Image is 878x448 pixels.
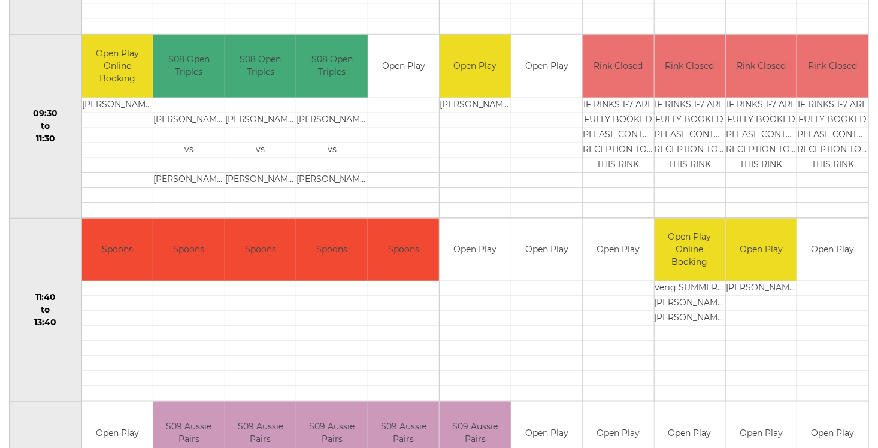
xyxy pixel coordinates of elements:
[797,35,868,98] td: Rink Closed
[583,143,653,158] td: RECEPTION TO BOOK
[797,113,868,128] td: FULLY BOOKED
[726,143,797,158] td: RECEPTION TO BOOK
[225,113,296,128] td: [PERSON_NAME]
[583,35,653,98] td: Rink Closed
[797,98,868,113] td: IF RINKS 1-7 ARE
[153,35,224,98] td: S08 Open Triples
[440,98,510,113] td: [PERSON_NAME]
[82,219,153,281] td: Spoons
[583,158,653,172] td: THIS RINK
[797,128,868,143] td: PLEASE CONTACT
[440,219,510,281] td: Open Play
[225,143,296,158] td: vs
[82,35,153,98] td: Open Play Online Booking
[583,113,653,128] td: FULLY BOOKED
[225,172,296,187] td: [PERSON_NAME]
[726,158,797,172] td: THIS RINK
[296,113,367,128] td: [PERSON_NAME]
[655,296,725,311] td: [PERSON_NAME]
[153,172,224,187] td: [PERSON_NAME]
[655,311,725,326] td: [PERSON_NAME]
[511,35,582,98] td: Open Play
[655,128,725,143] td: PLEASE CONTACT
[296,35,367,98] td: S08 Open Triples
[10,218,82,402] td: 11:40 to 13:40
[296,143,367,158] td: vs
[797,158,868,172] td: THIS RINK
[655,35,725,98] td: Rink Closed
[583,98,653,113] td: IF RINKS 1-7 ARE
[797,143,868,158] td: RECEPTION TO BOOK
[726,35,797,98] td: Rink Closed
[225,219,296,281] td: Spoons
[440,35,510,98] td: Open Play
[153,143,224,158] td: vs
[726,98,797,113] td: IF RINKS 1-7 ARE
[368,219,439,281] td: Spoons
[82,98,153,113] td: [PERSON_NAME]
[583,219,653,281] td: Open Play
[655,143,725,158] td: RECEPTION TO BOOK
[726,281,797,296] td: [PERSON_NAME]
[726,219,797,281] td: Open Play
[368,35,439,98] td: Open Play
[655,281,725,296] td: Verig SUMMERFIELD
[153,113,224,128] td: [PERSON_NAME]
[296,172,367,187] td: [PERSON_NAME]
[296,219,367,281] td: Spoons
[10,35,82,219] td: 09:30 to 11:30
[655,158,725,172] td: THIS RINK
[655,113,725,128] td: FULLY BOOKED
[511,219,582,281] td: Open Play
[225,35,296,98] td: S08 Open Triples
[726,128,797,143] td: PLEASE CONTACT
[655,98,725,113] td: IF RINKS 1-7 ARE
[726,113,797,128] td: FULLY BOOKED
[583,128,653,143] td: PLEASE CONTACT
[655,219,725,281] td: Open Play Online Booking
[153,219,224,281] td: Spoons
[797,219,868,281] td: Open Play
